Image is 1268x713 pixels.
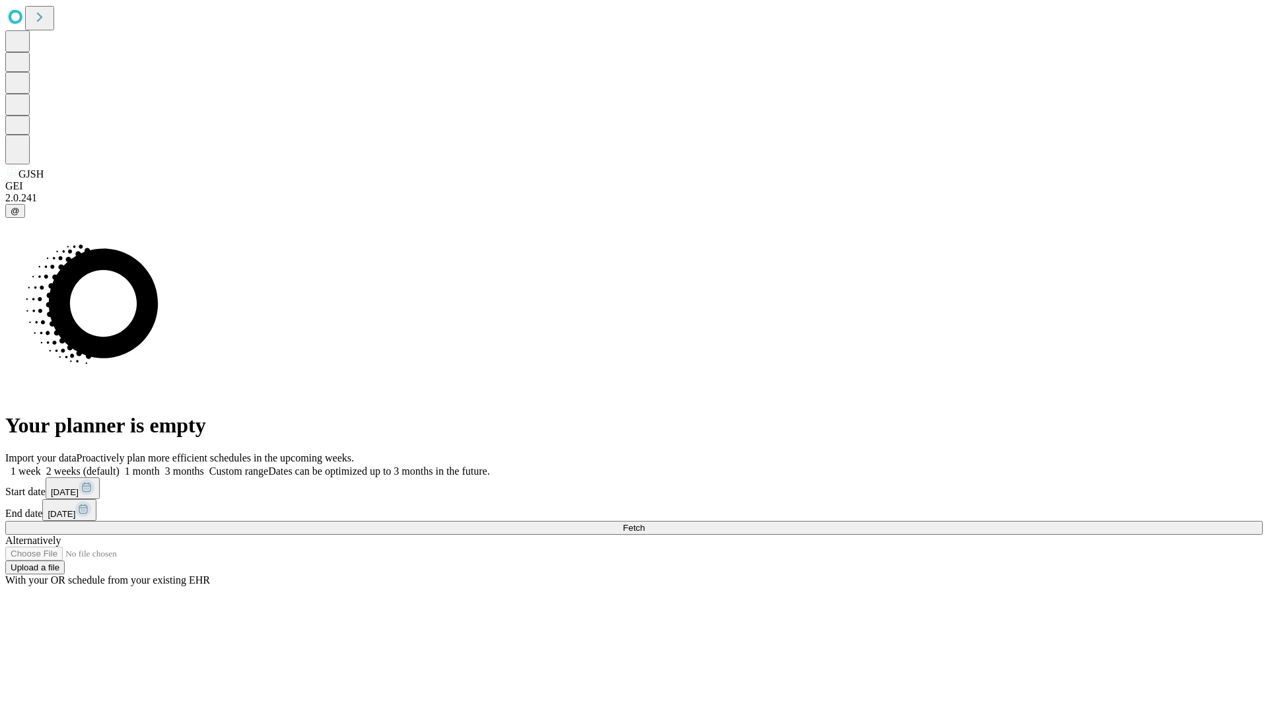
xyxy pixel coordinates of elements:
h1: Your planner is empty [5,413,1263,438]
button: Fetch [5,521,1263,535]
div: Start date [5,477,1263,499]
span: GJSH [18,168,44,180]
span: [DATE] [48,509,75,519]
span: @ [11,206,20,216]
span: 3 months [165,465,204,477]
span: Alternatively [5,535,61,546]
span: Fetch [623,523,645,533]
div: 2.0.241 [5,192,1263,204]
button: Upload a file [5,560,65,574]
button: [DATE] [42,499,96,521]
span: 2 weeks (default) [46,465,120,477]
span: Dates can be optimized up to 3 months in the future. [268,465,489,477]
div: End date [5,499,1263,521]
span: [DATE] [51,487,79,497]
span: 1 month [125,465,160,477]
button: [DATE] [46,477,100,499]
span: Custom range [209,465,268,477]
span: 1 week [11,465,41,477]
span: With your OR schedule from your existing EHR [5,574,210,586]
button: @ [5,204,25,218]
span: Import your data [5,452,77,463]
span: Proactively plan more efficient schedules in the upcoming weeks. [77,452,354,463]
div: GEI [5,180,1263,192]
